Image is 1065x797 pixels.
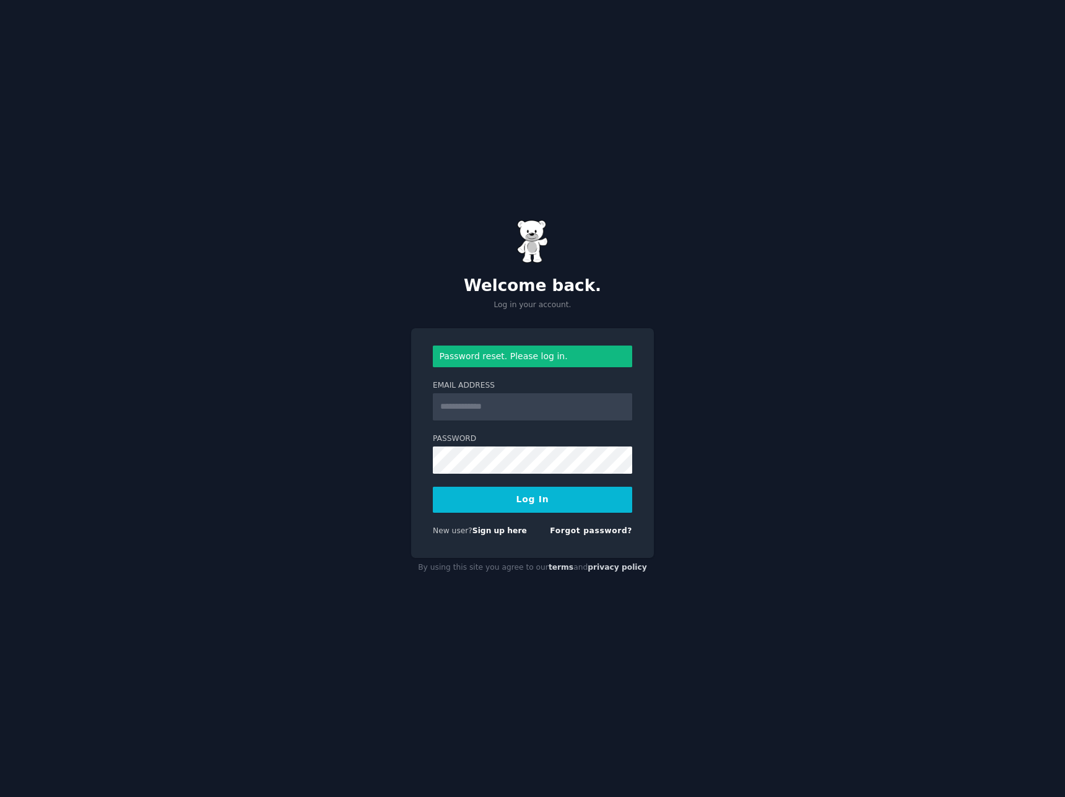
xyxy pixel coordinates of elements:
[411,558,654,578] div: By using this site you agree to our and
[550,526,632,535] a: Forgot password?
[588,563,647,572] a: privacy policy
[411,300,654,311] p: Log in your account.
[433,526,472,535] span: New user?
[433,346,632,367] div: Password reset. Please log in.
[433,380,632,391] label: Email Address
[517,220,548,263] img: Gummy Bear
[411,276,654,296] h2: Welcome back.
[549,563,573,572] a: terms
[433,433,632,445] label: Password
[472,526,527,535] a: Sign up here
[433,487,632,513] button: Log In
